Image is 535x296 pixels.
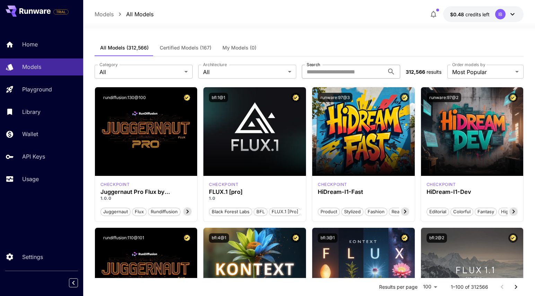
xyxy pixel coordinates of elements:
button: Realistic [389,207,412,216]
button: Certified Model – Vetted for best performance and includes a commercial license. [508,93,518,102]
button: bfl:3@1 [318,233,337,243]
button: runware:97@3 [318,93,352,102]
div: fluxpro [209,181,238,188]
span: Add your payment card to enable full platform functionality. [53,8,69,16]
p: Settings [22,253,43,261]
button: Certified Model – Vetted for best performance and includes a commercial license. [182,233,192,243]
button: runware:97@2 [427,93,461,102]
p: checkpoint [427,181,456,188]
a: All Models [126,10,154,18]
p: Home [22,40,38,48]
p: Library [22,108,41,116]
button: juggernaut [100,207,131,216]
nav: breadcrumb [95,10,154,18]
button: flux [132,207,147,216]
button: Black Forest Labs [209,207,252,216]
button: Product [318,207,340,216]
p: 1–100 of 312566 [451,284,488,290]
span: FLUX.1 [pro] [269,208,301,215]
span: All Models (312,566) [100,45,149,51]
span: flux [132,208,146,215]
label: Order models by [452,62,485,68]
span: TRIAL [54,9,68,15]
button: Colorful [450,207,473,216]
h3: HiDream-I1-Dev [427,189,518,195]
button: Certified Model – Vetted for best performance and includes a commercial license. [291,93,300,102]
div: HiDream Dev [427,181,456,188]
button: rundiffusion:130@100 [100,93,149,102]
h3: HiDream-I1-Fast [318,189,409,195]
p: checkpoint [100,181,130,188]
span: $0.48 [450,11,465,17]
span: rundiffusion [148,208,180,215]
div: IB [495,9,506,19]
p: checkpoint [318,181,347,188]
span: My Models (0) [222,45,256,51]
button: Collapse sidebar [69,278,78,287]
button: Fashion [365,207,387,216]
p: 1.0 [209,195,300,201]
p: checkpoint [209,181,238,188]
button: High Detail [498,207,527,216]
label: Category [99,62,118,68]
span: Colorful [451,208,473,215]
div: $0.48414 [450,11,490,18]
span: BFL [254,208,267,215]
span: credits left [465,11,490,17]
span: Most Popular [452,68,512,76]
span: Black Forest Labs [209,208,252,215]
button: BFL [254,207,267,216]
label: Architecture [203,62,227,68]
button: FLUX.1 [pro] [269,207,301,216]
button: Fantasy [475,207,497,216]
button: rundiffusion [148,207,181,216]
h3: Juggernaut Pro Flux by RunDiffusion [100,189,192,195]
button: bfl:4@1 [209,233,229,243]
button: rundiffusion:110@101 [100,233,147,243]
span: results [427,69,441,75]
span: Stylized [342,208,363,215]
button: bfl:2@2 [427,233,447,243]
span: Fantasy [475,208,497,215]
div: FLUX.1 D [100,181,130,188]
div: 100 [420,282,440,292]
button: Certified Model – Vetted for best performance and includes a commercial license. [508,233,518,243]
button: bfl:1@1 [209,93,228,102]
p: Wallet [22,130,38,138]
span: 312,566 [406,69,425,75]
p: Results per page [379,284,418,290]
span: High Detail [499,208,527,215]
p: Playground [22,85,52,93]
button: Certified Model – Vetted for best performance and includes a commercial license. [400,93,409,102]
div: Collapse sidebar [74,277,83,289]
span: Fashion [365,208,387,215]
span: juggernaut [101,208,130,215]
p: Models [22,63,41,71]
span: All [203,68,285,76]
span: Realistic [389,208,411,215]
h3: FLUX.1 [pro] [209,189,300,195]
span: Editorial [427,208,449,215]
button: Go to next page [509,280,523,294]
button: Stylized [341,207,363,216]
a: Models [95,10,114,18]
button: Certified Model – Vetted for best performance and includes a commercial license. [400,233,409,243]
p: API Keys [22,152,45,161]
p: 1.0.0 [100,195,192,201]
button: $0.48414IB [443,6,524,22]
button: Certified Model – Vetted for best performance and includes a commercial license. [182,93,192,102]
button: Editorial [427,207,449,216]
span: All [99,68,182,76]
button: Certified Model – Vetted for best performance and includes a commercial license. [291,233,300,243]
div: HiDream Fast [318,181,347,188]
span: Product [318,208,340,215]
span: Certified Models (167) [160,45,211,51]
p: Usage [22,175,39,183]
label: Search [307,62,320,68]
